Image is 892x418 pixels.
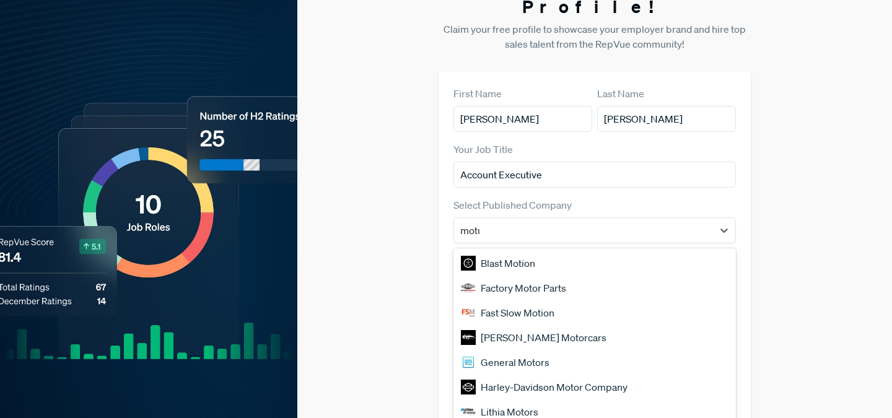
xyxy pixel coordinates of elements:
[453,86,502,101] label: First Name
[453,198,572,212] label: Select Published Company
[461,380,476,394] img: Harley-Davidson Motor Company
[461,281,476,295] img: Factory Motor Parts
[461,256,476,271] img: Blast Motion
[461,330,476,345] img: Fletcher Jones Motorcars
[453,375,736,399] div: Harley-Davidson Motor Company
[597,106,736,132] input: Last Name
[439,22,751,51] p: Claim your free profile to showcase your employer brand and hire top sales talent from the RepVue...
[453,350,736,375] div: General Motors
[453,106,592,132] input: First Name
[453,325,736,350] div: [PERSON_NAME] Motorcars
[453,142,513,157] label: Your Job Title
[461,355,476,370] img: General Motors
[453,300,736,325] div: Fast Slow Motion
[461,305,476,320] img: Fast Slow Motion
[597,86,644,101] label: Last Name
[453,251,736,276] div: Blast Motion
[453,162,736,188] input: Title
[453,276,736,300] div: Factory Motor Parts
